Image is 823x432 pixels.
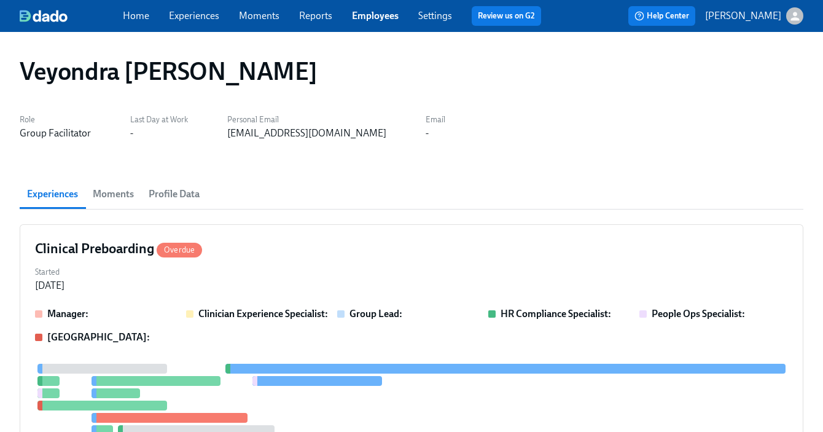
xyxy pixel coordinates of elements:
label: Role [20,113,91,127]
a: Reports [299,10,332,22]
a: Experiences [169,10,219,22]
img: dado [20,10,68,22]
a: Review us on G2 [478,10,535,22]
button: Help Center [628,6,695,26]
a: Settings [418,10,452,22]
span: Profile Data [149,186,200,203]
a: dado [20,10,123,22]
div: - [426,127,429,140]
strong: Group Lead: [349,308,402,320]
label: Last Day at Work [130,113,188,127]
strong: Manager: [47,308,88,320]
label: Personal Email [227,113,386,127]
div: [DATE] [35,279,64,293]
strong: HR Compliance Specialist: [501,308,611,320]
button: Review us on G2 [472,6,541,26]
span: Moments [93,186,134,203]
a: Employees [352,10,399,22]
label: Email [426,113,445,127]
button: [PERSON_NAME] [705,7,803,25]
div: - [130,127,133,140]
h1: Veyondra [PERSON_NAME] [20,57,317,86]
div: [EMAIL_ADDRESS][DOMAIN_NAME] [227,127,386,140]
a: Moments [239,10,279,22]
div: Group Facilitator [20,127,91,140]
strong: People Ops Specialist: [652,308,745,320]
label: Started [35,265,64,279]
a: Home [123,10,149,22]
p: [PERSON_NAME] [705,9,781,23]
strong: [GEOGRAPHIC_DATA]: [47,331,150,343]
h4: Clinical Preboarding [35,240,202,258]
span: Experiences [27,186,78,203]
span: Help Center [634,10,689,22]
strong: Clinician Experience Specialist: [198,308,328,320]
span: Overdue [157,245,202,254]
